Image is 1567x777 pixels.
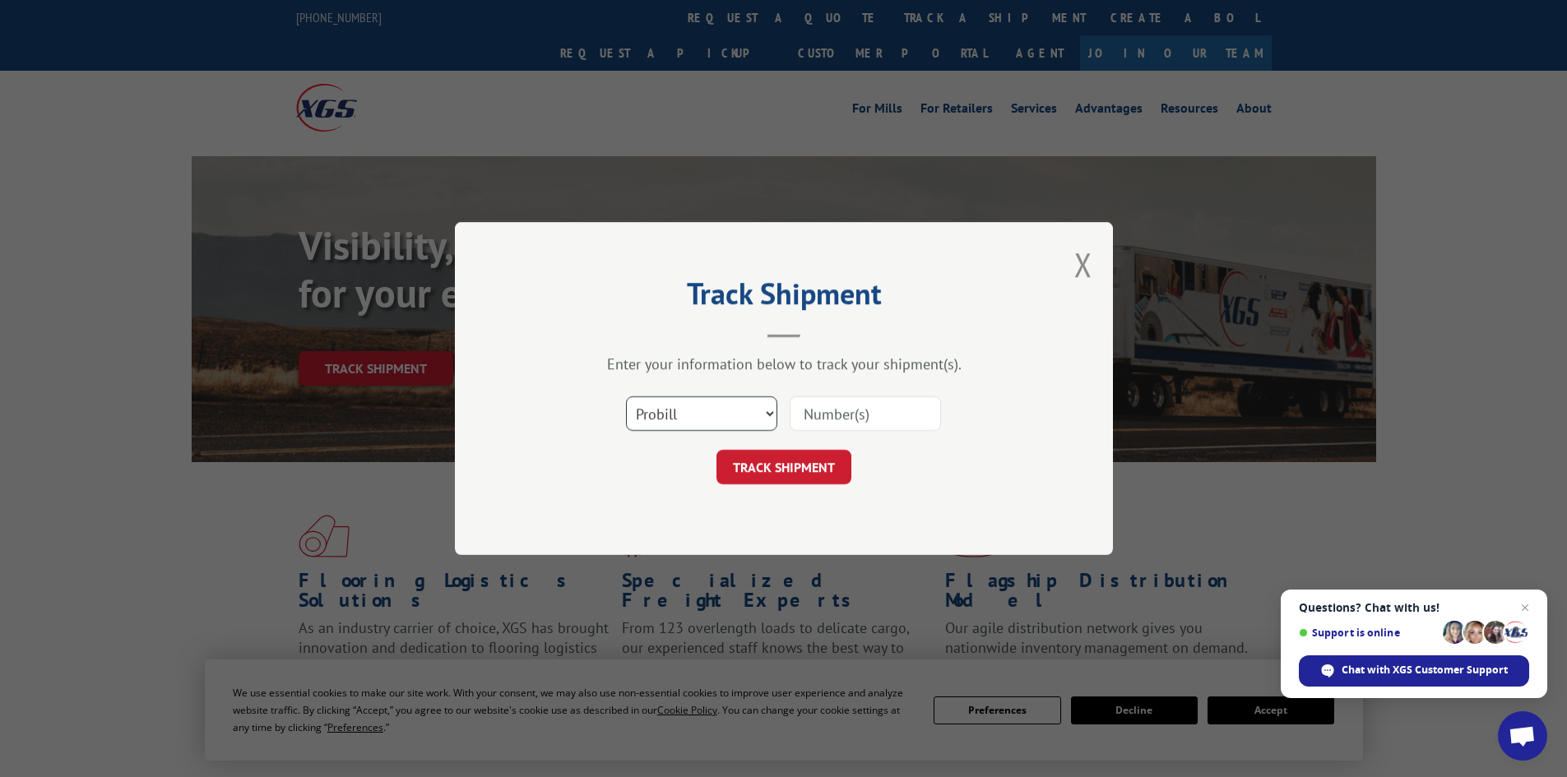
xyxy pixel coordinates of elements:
[1299,655,1529,687] div: Chat with XGS Customer Support
[1074,243,1092,286] button: Close modal
[1498,711,1547,761] div: Open chat
[1299,601,1529,614] span: Questions? Chat with us!
[537,282,1031,313] h2: Track Shipment
[790,396,941,431] input: Number(s)
[537,354,1031,373] div: Enter your information below to track your shipment(s).
[1342,663,1508,678] span: Chat with XGS Customer Support
[716,450,851,484] button: TRACK SHIPMENT
[1515,598,1535,617] span: Close chat
[1299,627,1437,639] span: Support is online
